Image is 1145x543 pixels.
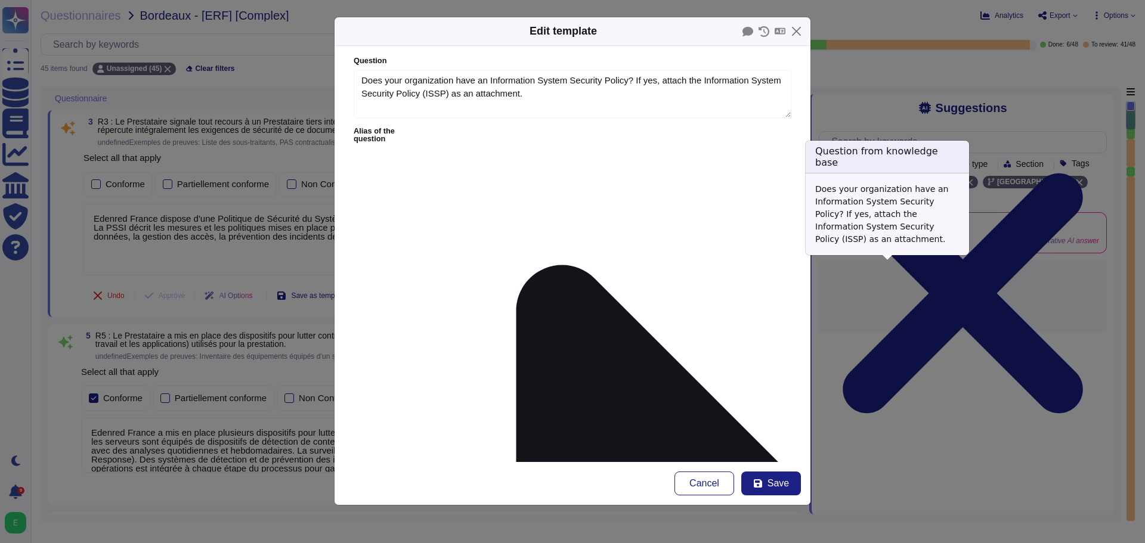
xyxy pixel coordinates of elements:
span: Cancel [689,479,719,488]
h3: Question from knowledge base [806,141,969,173]
button: Save [741,471,801,495]
button: Cancel [674,471,734,495]
div: Edit template [530,23,597,39]
label: Question [354,57,791,65]
span: Save [768,479,789,488]
textarea: Does your organization have an Information System Security Policy? If yes, attach the Information... [354,70,791,119]
div: Does your organization have an Information System Security Policy? If yes, attach the Information... [806,173,969,255]
button: Close [787,22,806,41]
